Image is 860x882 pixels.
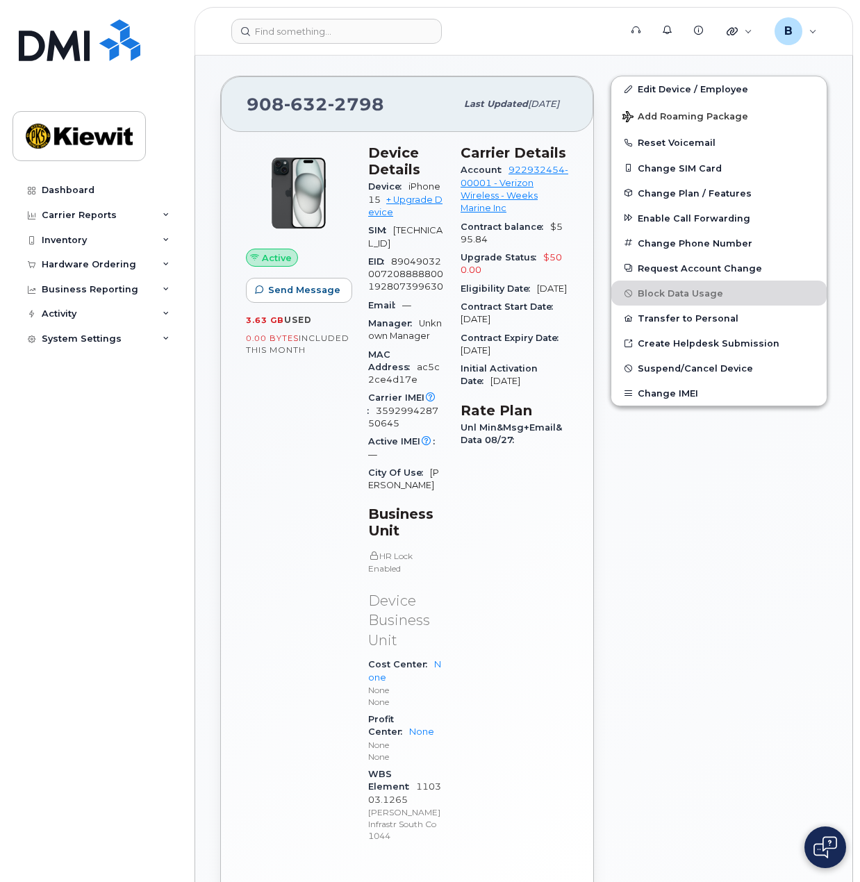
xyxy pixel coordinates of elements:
[461,144,568,161] h3: Carrier Details
[368,769,416,792] span: WBS Element
[368,181,408,192] span: Device
[461,252,543,263] span: Upgrade Status
[461,222,550,232] span: Contract balance
[257,151,340,235] img: iPhone_15_Black.png
[368,349,417,372] span: MAC Address
[368,225,443,248] span: [TECHNICAL_ID]
[368,696,444,708] p: None
[528,99,559,109] span: [DATE]
[368,751,444,763] p: None
[368,449,377,460] span: —
[461,301,560,312] span: Contract Start Date
[813,836,837,858] img: Open chat
[611,331,827,356] a: Create Helpdesk Submission
[611,306,827,331] button: Transfer to Personal
[262,251,292,265] span: Active
[611,231,827,256] button: Change Phone Number
[368,194,443,217] a: + Upgrade Device
[765,17,827,45] div: Bethany.Callaway
[368,225,393,235] span: SIM
[611,356,827,381] button: Suspend/Cancel Device
[461,422,562,445] span: Unl Min&Msg+Email&Data 08/27
[328,94,384,115] span: 2798
[638,213,750,223] span: Enable Call Forwarding
[368,144,444,178] h3: Device Details
[611,181,827,206] button: Change Plan / Features
[402,300,411,310] span: —
[461,333,565,343] span: Contract Expiry Date
[611,381,827,406] button: Change IMEI
[368,467,430,478] span: City Of Use
[368,684,444,696] p: None
[368,256,391,267] span: EID
[368,256,443,292] span: 89049032007208888800192807399630
[368,739,444,751] p: None
[784,23,793,40] span: B
[717,17,762,45] div: Quicklinks
[246,333,349,356] span: included this month
[284,315,312,325] span: used
[638,363,753,374] span: Suspend/Cancel Device
[461,283,537,294] span: Eligibility Date
[461,222,563,244] span: $595.84
[246,278,352,303] button: Send Message
[611,156,827,181] button: Change SIM Card
[368,406,438,428] span: 359299428750645
[368,659,441,682] a: None
[368,318,419,328] span: Manager
[611,101,827,130] button: Add Roaming Package
[461,314,490,324] span: [DATE]
[461,165,568,213] a: 922932454-00001 - Verizon Wireless - Weeks Marine Inc
[268,283,340,297] span: Send Message
[461,402,568,419] h3: Rate Plan
[368,806,444,830] p: [PERSON_NAME] Infrastr South Co
[368,436,442,447] span: Active IMEI
[284,94,328,115] span: 632
[246,333,299,343] span: 0.00 Bytes
[461,165,508,175] span: Account
[368,181,440,204] span: iPhone 15
[461,363,538,386] span: Initial Activation Date
[611,130,827,155] button: Reset Voicemail
[611,256,827,281] button: Request Account Change
[368,550,444,574] p: HR Lock Enabled
[368,781,441,804] a: 110303.1265
[368,714,409,737] span: Profit Center
[490,376,520,386] span: [DATE]
[461,345,490,356] span: [DATE]
[368,830,444,842] p: 1044
[246,315,284,325] span: 3.63 GB
[368,300,402,310] span: Email
[247,94,384,115] span: 908
[368,392,438,415] span: Carrier IMEI
[611,281,827,306] button: Block Data Usage
[368,591,444,651] p: Device Business Unit
[231,19,442,44] input: Find something...
[368,659,434,669] span: Cost Center
[537,283,567,294] span: [DATE]
[409,726,434,737] a: None
[611,76,827,101] a: Edit Device / Employee
[622,111,748,124] span: Add Roaming Package
[368,506,444,539] h3: Business Unit
[638,188,752,198] span: Change Plan / Features
[611,206,827,231] button: Enable Call Forwarding
[464,99,528,109] span: Last updated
